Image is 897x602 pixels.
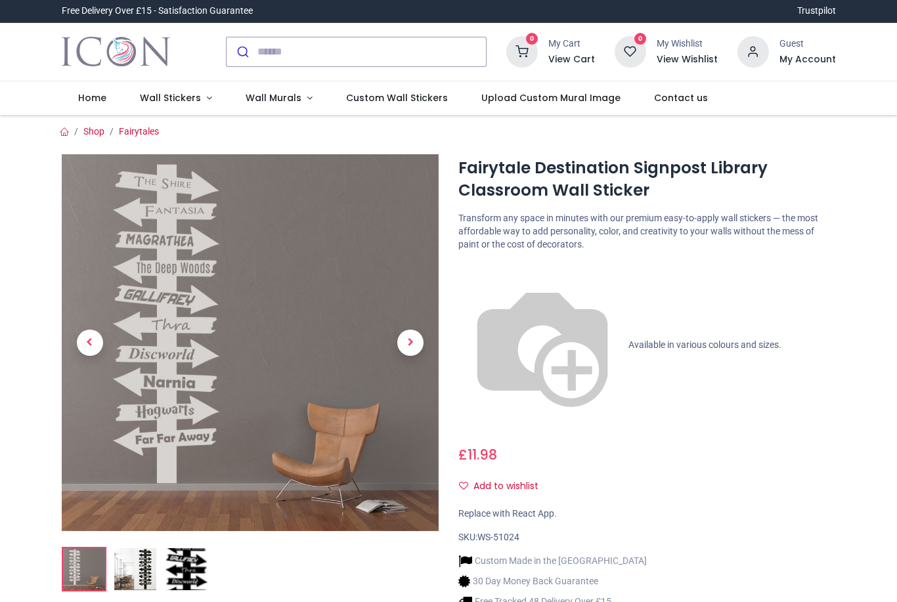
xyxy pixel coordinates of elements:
span: WS-51024 [477,532,519,542]
sup: 0 [526,33,538,45]
img: Fairytale Destination Signpost Library Classroom Wall Sticker [63,548,105,590]
div: SKU: [458,531,836,544]
i: Add to wishlist [459,481,468,490]
span: Wall Murals [246,91,301,104]
span: 11.98 [468,445,497,464]
a: Fairytales [119,126,159,137]
div: My Cart [548,37,595,51]
span: Previous [77,330,103,356]
li: 30 Day Money Back Guarantee [458,574,647,588]
img: Icon Wall Stickers [62,33,170,70]
div: Replace with React App. [458,507,836,521]
a: Trustpilot [797,5,836,18]
li: Custom Made in the [GEOGRAPHIC_DATA] [458,554,647,568]
img: color-wheel.png [458,261,626,429]
sup: 0 [634,33,647,45]
img: WS-51024-03 [165,548,208,590]
a: Logo of Icon Wall Stickers [62,33,170,70]
span: Next [397,330,424,356]
a: Shop [83,126,104,137]
button: Add to wishlistAdd to wishlist [458,475,550,498]
button: Submit [227,37,257,66]
img: WS-51024-02 [114,548,156,590]
div: Guest [779,37,836,51]
p: Transform any space in minutes with our premium easy-to-apply wall stickers — the most affordable... [458,212,836,251]
a: Wall Murals [229,81,329,116]
a: Wall Stickers [123,81,229,116]
div: My Wishlist [657,37,718,51]
span: Wall Stickers [140,91,201,104]
a: Next [382,211,439,475]
a: My Account [779,53,836,66]
span: Custom Wall Stickers [346,91,448,104]
a: 0 [506,45,538,56]
span: Upload Custom Mural Image [481,91,621,104]
img: Fairytale Destination Signpost Library Classroom Wall Sticker [62,154,439,532]
span: £ [458,445,497,464]
span: Contact us [654,91,708,104]
a: View Cart [548,53,595,66]
h1: Fairytale Destination Signpost Library Classroom Wall Sticker [458,157,836,202]
span: Available in various colours and sizes. [628,339,781,350]
a: Previous [62,211,118,475]
a: View Wishlist [657,53,718,66]
a: 0 [615,45,646,56]
span: Home [78,91,106,104]
div: Free Delivery Over £15 - Satisfaction Guarantee [62,5,253,18]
